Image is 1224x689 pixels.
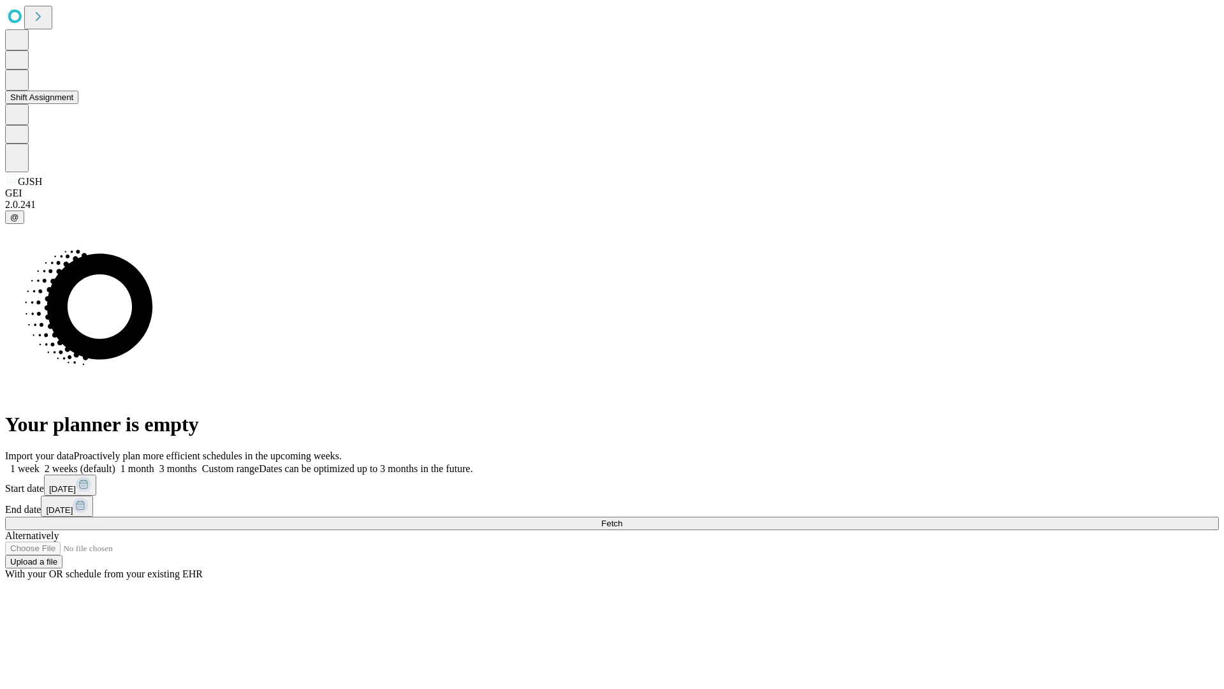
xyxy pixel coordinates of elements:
[159,463,197,474] span: 3 months
[601,519,622,528] span: Fetch
[41,496,93,517] button: [DATE]
[202,463,259,474] span: Custom range
[5,413,1219,436] h1: Your planner is empty
[46,505,73,515] span: [DATE]
[5,568,203,579] span: With your OR schedule from your existing EHR
[5,211,24,224] button: @
[5,555,62,568] button: Upload a file
[120,463,154,474] span: 1 month
[5,517,1219,530] button: Fetch
[45,463,115,474] span: 2 weeks (default)
[5,199,1219,211] div: 2.0.241
[5,496,1219,517] div: End date
[259,463,472,474] span: Dates can be optimized up to 3 months in the future.
[5,188,1219,199] div: GEI
[10,463,40,474] span: 1 week
[44,475,96,496] button: [DATE]
[74,450,342,461] span: Proactively plan more efficient schedules in the upcoming weeks.
[10,212,19,222] span: @
[5,450,74,461] span: Import your data
[5,91,78,104] button: Shift Assignment
[5,475,1219,496] div: Start date
[5,530,59,541] span: Alternatively
[49,484,76,494] span: [DATE]
[18,176,42,187] span: GJSH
